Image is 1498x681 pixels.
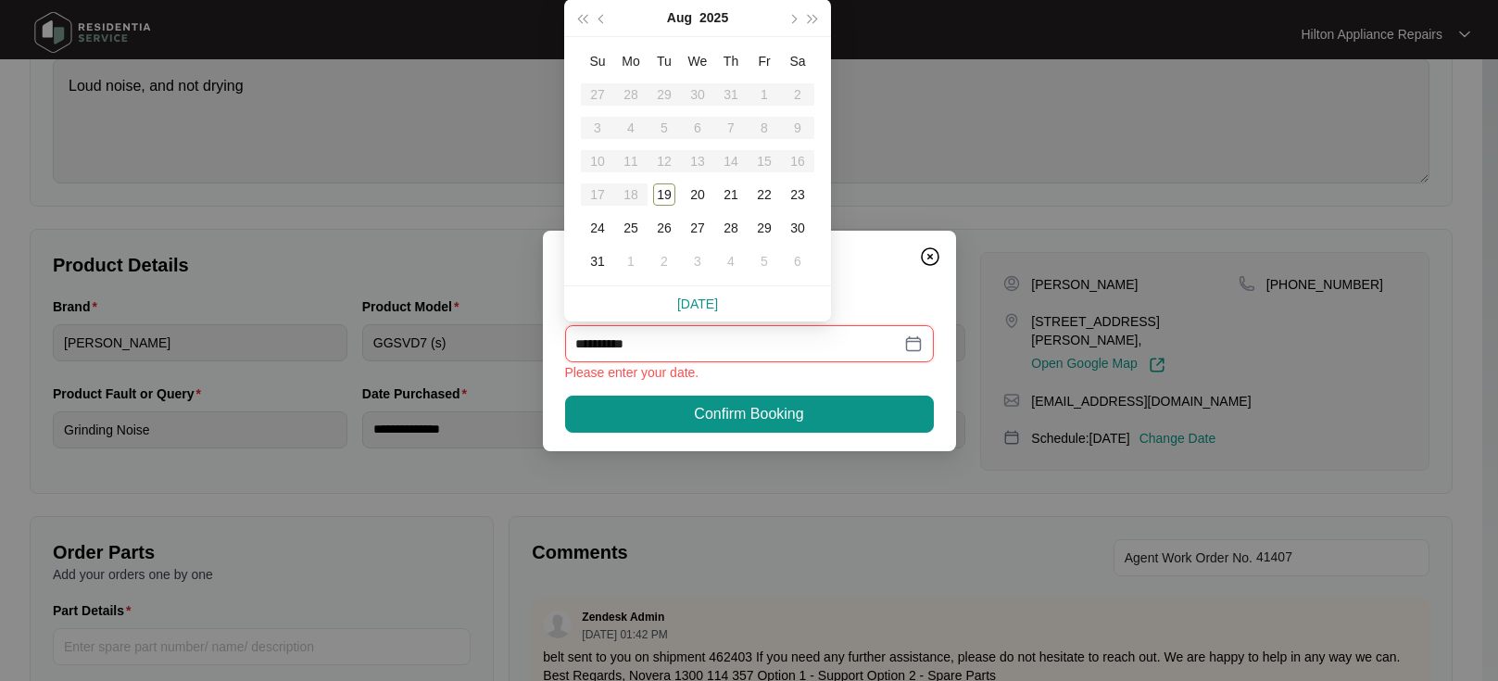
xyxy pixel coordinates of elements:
[681,44,714,78] th: We
[581,211,614,245] td: 2025-08-24
[565,396,934,433] button: Confirm Booking
[915,242,945,271] button: Close
[586,250,609,272] div: 31
[714,44,748,78] th: Th
[781,245,814,278] td: 2025-09-06
[720,183,742,206] div: 21
[620,250,642,272] div: 1
[681,211,714,245] td: 2025-08-27
[581,44,614,78] th: Su
[565,362,934,383] div: Please enter your date.
[748,245,781,278] td: 2025-09-05
[576,334,900,354] input: Date
[581,245,614,278] td: 2025-08-31
[681,178,714,211] td: 2025-08-20
[714,211,748,245] td: 2025-08-28
[614,245,648,278] td: 2025-09-01
[648,245,681,278] td: 2025-09-02
[686,217,709,239] div: 27
[748,44,781,78] th: Fr
[919,246,941,268] img: closeCircle
[694,403,803,425] span: Confirm Booking
[653,250,675,272] div: 2
[720,217,742,239] div: 28
[681,245,714,278] td: 2025-09-03
[586,217,609,239] div: 24
[714,178,748,211] td: 2025-08-21
[787,250,809,272] div: 6
[748,178,781,211] td: 2025-08-22
[648,178,681,211] td: 2025-08-19
[781,44,814,78] th: Sa
[748,211,781,245] td: 2025-08-29
[648,211,681,245] td: 2025-08-26
[614,44,648,78] th: Mo
[648,44,681,78] th: Tu
[714,245,748,278] td: 2025-09-04
[753,183,775,206] div: 22
[620,217,642,239] div: 25
[720,250,742,272] div: 4
[653,183,675,206] div: 19
[686,250,709,272] div: 3
[787,183,809,206] div: 23
[753,250,775,272] div: 5
[781,178,814,211] td: 2025-08-23
[686,183,709,206] div: 20
[677,296,718,311] a: [DATE]
[653,217,675,239] div: 26
[614,211,648,245] td: 2025-08-25
[753,217,775,239] div: 29
[787,217,809,239] div: 30
[781,211,814,245] td: 2025-08-30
